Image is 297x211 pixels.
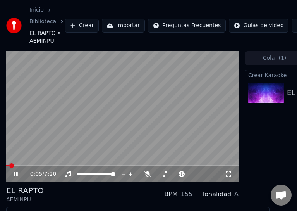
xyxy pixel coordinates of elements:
div: BPM [164,190,177,199]
span: 0:05 [30,170,42,178]
nav: breadcrumb [29,6,65,45]
div: AEMINPU [6,196,44,204]
span: ( 1 ) [278,54,286,62]
button: Crear [65,19,99,33]
span: 7:20 [44,170,56,178]
div: Tonalidad [202,190,231,199]
span: EL RAPTO • AEMINPU [29,29,65,45]
div: 155 [181,190,193,199]
div: EL RAPTO [6,185,44,196]
a: Inicio [29,6,44,14]
div: A [234,190,239,199]
button: Importar [102,19,145,33]
div: / [30,170,49,178]
button: Preguntas Frecuentes [148,19,226,33]
a: Biblioteca [29,18,56,26]
button: Guías de video [229,19,288,33]
img: youka [6,18,22,33]
a: Chat abierto [271,185,292,206]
